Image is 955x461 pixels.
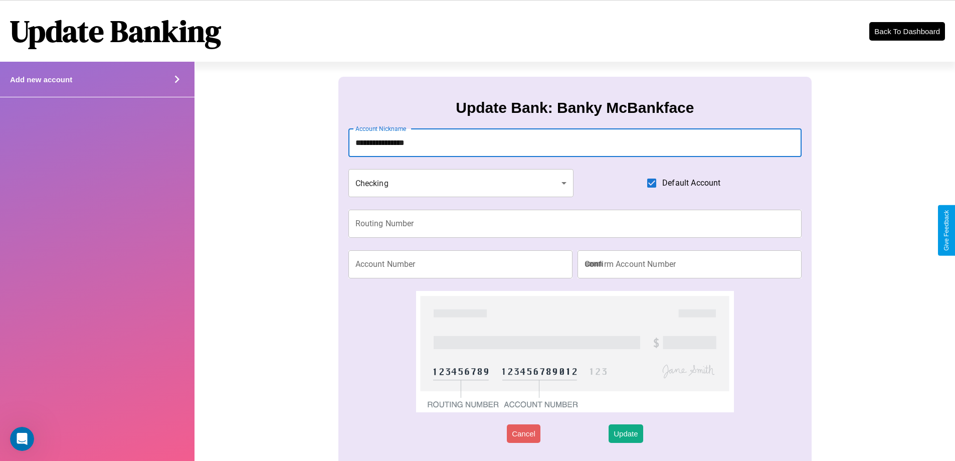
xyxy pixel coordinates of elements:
h3: Update Bank: Banky McBankface [456,99,694,116]
div: Checking [348,169,574,197]
span: Default Account [662,177,720,189]
h4: Add new account [10,75,72,84]
button: Update [609,424,643,443]
button: Cancel [507,424,540,443]
label: Account Nickname [355,124,407,133]
h1: Update Banking [10,11,221,52]
iframe: Intercom live chat [10,427,34,451]
img: check [416,291,733,412]
button: Back To Dashboard [869,22,945,41]
div: Give Feedback [943,210,950,251]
